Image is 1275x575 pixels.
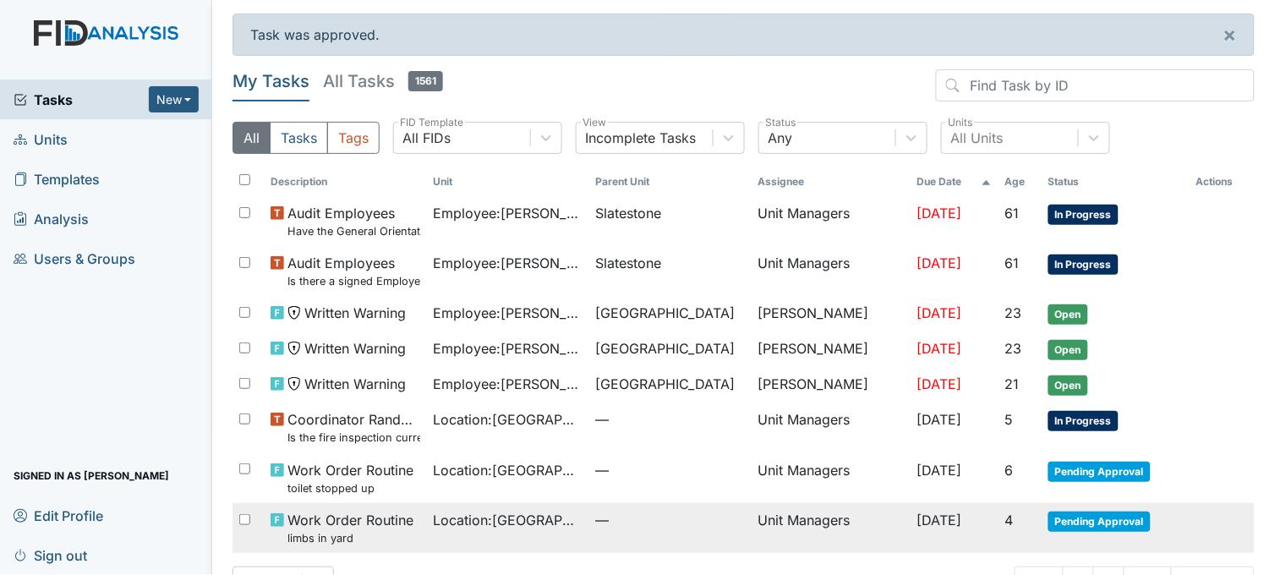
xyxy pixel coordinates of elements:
span: In Progress [1048,205,1119,225]
span: Location : [GEOGRAPHIC_DATA] [434,409,583,430]
td: [PERSON_NAME] [752,296,911,331]
span: Slatestone [596,203,662,223]
td: Unit Managers [752,503,911,553]
span: Work Order Routine toilet stopped up [287,460,413,496]
button: All [233,122,271,154]
span: [DATE] [917,255,962,271]
span: 6 [1005,462,1014,479]
span: [DATE] [917,304,962,321]
div: All Units [950,128,1003,148]
th: Toggle SortBy [589,167,752,196]
span: Slatestone [596,253,662,273]
span: Open [1048,340,1088,360]
span: Location : [GEOGRAPHIC_DATA] [434,510,583,530]
td: [PERSON_NAME] [752,331,911,367]
th: Toggle SortBy [264,167,426,196]
h5: All Tasks [323,69,443,93]
td: Unit Managers [752,196,911,246]
span: In Progress [1048,411,1119,431]
th: Toggle SortBy [1042,167,1190,196]
span: 61 [1005,255,1020,271]
span: [DATE] [917,462,962,479]
span: × [1223,22,1237,47]
span: Templates [14,166,100,192]
span: Pending Approval [1048,462,1151,482]
span: [GEOGRAPHIC_DATA] [596,303,736,323]
th: Toggle SortBy [911,167,999,196]
span: Written Warning [304,338,406,359]
span: 61 [1005,205,1020,222]
span: — [596,460,745,480]
td: Unit Managers [752,402,911,452]
th: Actions [1190,167,1255,196]
input: Toggle All Rows Selected [239,174,250,185]
th: Toggle SortBy [999,167,1042,196]
span: Employee : [PERSON_NAME] [434,303,583,323]
button: Tasks [270,122,328,154]
input: Find Task by ID [936,69,1255,101]
a: Tasks [14,90,149,110]
span: 1561 [408,71,443,91]
span: Units [14,126,68,152]
span: — [596,510,745,530]
div: Task was approved. [233,14,1255,56]
span: Signed in as [PERSON_NAME] [14,463,169,489]
td: Unit Managers [752,246,911,296]
span: Coordinator Random Is the fire inspection current (from the Fire Marshall)? [287,409,419,446]
span: 5 [1005,411,1014,428]
span: Analysis [14,205,89,232]
span: 23 [1005,304,1022,321]
span: [GEOGRAPHIC_DATA] [596,374,736,394]
span: [DATE] [917,375,962,392]
small: Is there a signed Employee Job Description in the file for the employee's current position? [287,273,419,289]
span: [DATE] [917,340,962,357]
span: Employee : [PERSON_NAME][GEOGRAPHIC_DATA] [434,374,583,394]
span: Sign out [14,542,87,568]
span: Written Warning [304,374,406,394]
span: [DATE] [917,205,962,222]
span: Employee : [PERSON_NAME] [434,338,583,359]
span: — [596,409,745,430]
small: Have the General Orientation and ICF Orientation forms been completed? [287,223,419,239]
span: Open [1048,304,1088,325]
span: Users & Groups [14,245,135,271]
div: Incomplete Tasks [585,128,696,148]
small: Is the fire inspection current (from the Fire [PERSON_NAME])? [287,430,419,446]
span: [DATE] [917,411,962,428]
button: Tags [327,122,380,154]
span: [GEOGRAPHIC_DATA] [596,338,736,359]
th: Toggle SortBy [427,167,589,196]
span: [DATE] [917,512,962,528]
span: Work Order Routine limbs in yard [287,510,413,546]
span: 23 [1005,340,1022,357]
div: Any [768,128,792,148]
span: In Progress [1048,255,1119,275]
span: Employee : [PERSON_NAME] [434,253,583,273]
button: × [1207,14,1254,55]
small: toilet stopped up [287,480,413,496]
th: Assignee [752,167,911,196]
span: 4 [1005,512,1014,528]
span: Pending Approval [1048,512,1151,532]
span: Audit Employees Have the General Orientation and ICF Orientation forms been completed? [287,203,419,239]
span: Edit Profile [14,502,103,528]
button: New [149,86,200,112]
div: All FIDs [402,128,451,148]
td: Unit Managers [752,453,911,503]
span: Written Warning [304,303,406,323]
td: [PERSON_NAME] [752,367,911,402]
span: Open [1048,375,1088,396]
div: Type filter [233,122,380,154]
h5: My Tasks [233,69,309,93]
span: Audit Employees Is there a signed Employee Job Description in the file for the employee's current... [287,253,419,289]
span: 21 [1005,375,1020,392]
span: Employee : [PERSON_NAME] [434,203,583,223]
span: Location : [GEOGRAPHIC_DATA] [434,460,583,480]
small: limbs in yard [287,530,413,546]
